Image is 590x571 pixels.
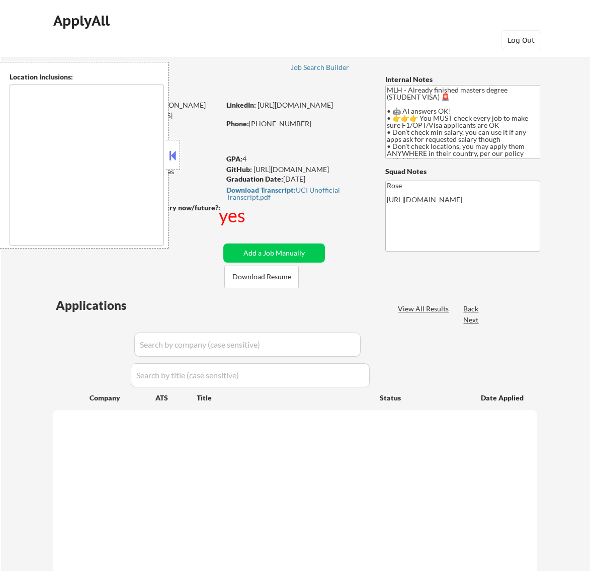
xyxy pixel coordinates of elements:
[226,119,369,129] div: [PHONE_NUMBER]
[226,186,366,201] a: Download Transcript:UCI Unofficial Transcript.pdf
[226,119,249,128] strong: Phone:
[226,101,256,109] strong: LinkedIn:
[226,186,296,194] strong: Download Transcript:
[463,315,479,325] div: Next
[226,165,252,174] strong: GitHub:
[53,12,113,29] div: ApplyAll
[224,266,299,288] button: Download Resume
[226,187,366,201] div: UCI Unofficial Transcript.pdf
[385,74,540,85] div: Internal Notes
[90,393,155,403] div: Company
[463,304,479,314] div: Back
[155,393,197,403] div: ATS
[481,393,525,403] div: Date Applied
[134,333,361,357] input: Search by company (case sensitive)
[291,64,350,71] div: Job Search Builder
[501,30,541,50] button: Log Out
[131,363,370,387] input: Search by title (case sensitive)
[10,72,164,82] div: Location Inclusions:
[56,299,155,311] div: Applications
[380,388,466,406] div: Status
[226,154,370,164] div: 4
[226,174,369,184] div: [DATE]
[254,165,329,174] a: [URL][DOMAIN_NAME]
[223,243,325,263] button: Add a Job Manually
[219,203,247,228] div: yes
[226,154,242,163] strong: GPA:
[197,393,370,403] div: Title
[385,167,540,177] div: Squad Notes
[226,175,283,183] strong: Graduation Date:
[398,304,452,314] div: View All Results
[258,101,333,109] a: [URL][DOMAIN_NAME]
